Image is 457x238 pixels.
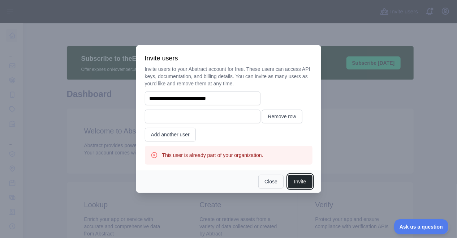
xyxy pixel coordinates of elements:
h3: This user is already part of your organization. [162,152,263,159]
button: Add another user [145,128,196,141]
iframe: Toggle Customer Support [394,219,450,234]
button: Close [258,175,284,188]
button: Invite [288,175,312,188]
p: Invite users to your Abstract account for free. These users can access API keys, documentation, a... [145,65,312,87]
button: Remove row [262,110,303,123]
h3: Invite users [145,54,312,63]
